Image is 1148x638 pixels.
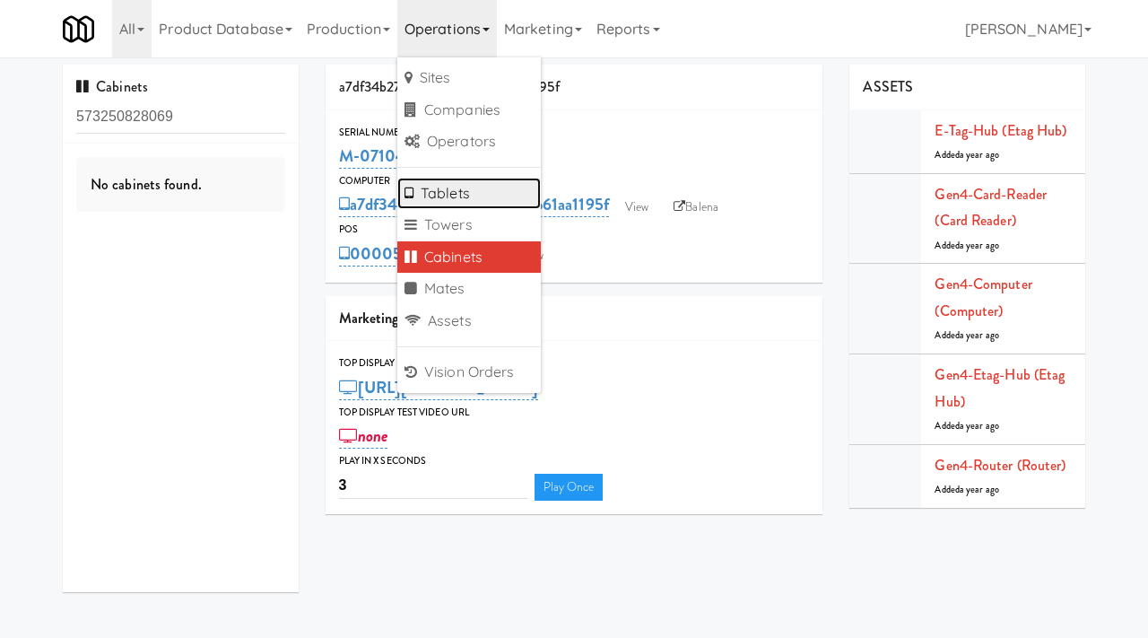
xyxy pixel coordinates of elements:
[397,209,541,241] a: Towers
[960,483,999,496] span: a year ago
[76,76,148,97] span: Cabinets
[397,62,541,94] a: Sites
[935,483,999,496] span: Added
[76,101,285,134] input: Search cabinets
[935,455,1065,476] a: Gen4-router (Router)
[935,148,999,162] span: Added
[960,419,999,433] span: a year ago
[960,148,999,162] span: a year ago
[935,328,999,342] span: Added
[397,356,541,389] a: Vision Orders
[665,194,727,221] a: Balena
[339,124,810,142] div: Serial Number
[339,404,810,422] div: Top Display Test Video Url
[339,192,609,217] a: a7df34b276a438a4d97cddb61aa1195f
[935,419,999,433] span: Added
[91,174,202,195] span: No cabinets found.
[339,375,539,400] a: [URL][DOMAIN_NAME]
[616,194,657,221] a: View
[397,273,541,305] a: Mates
[326,65,823,110] div: a7df34b276a438a4d97cddb61aa1195f
[339,424,388,449] a: none
[339,308,399,328] span: Marketing
[935,120,1066,141] a: E-tag-hub (Etag Hub)
[397,305,541,337] a: Assets
[339,241,504,267] a: 0000573234726086
[960,239,999,252] span: a year ago
[863,76,913,97] span: ASSETS
[339,354,810,372] div: Top Display Looping Video Url
[63,13,94,45] img: Micromart
[339,172,810,190] div: Computer
[397,126,541,158] a: Operators
[935,274,1031,321] a: Gen4-computer (Computer)
[397,241,541,274] a: Cabinets
[935,184,1047,232] a: Gen4-card-reader (Card Reader)
[960,328,999,342] span: a year ago
[935,239,999,252] span: Added
[339,452,810,470] div: Play in X seconds
[535,474,604,501] a: Play Once
[339,144,415,169] a: M-071049
[935,364,1065,412] a: Gen4-etag-hub (Etag Hub)
[397,94,541,127] a: Companies
[339,221,810,239] div: POS
[397,178,541,210] a: Tablets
